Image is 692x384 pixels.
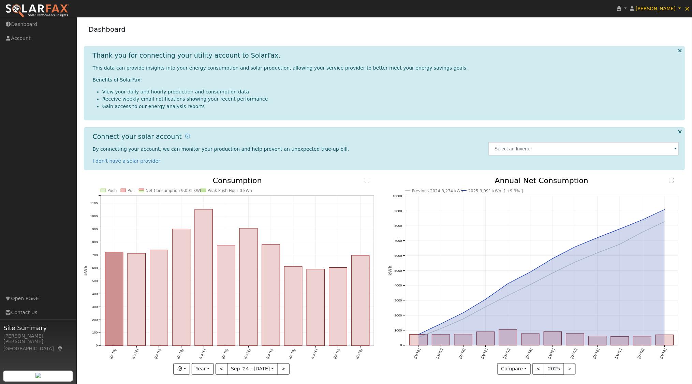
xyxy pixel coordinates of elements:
span: × [684,4,690,13]
text: 900 [92,227,98,231]
circle: onclick="" [641,219,644,221]
text: [DATE] [481,348,488,359]
rect: onclick="" [544,332,562,345]
circle: onclick="" [641,231,644,234]
button: Year [192,363,214,375]
circle: onclick="" [462,312,465,314]
circle: onclick="" [596,252,599,254]
text: 2025 9,091 kWh [ +9.9% ] [468,189,523,193]
text: 1000 [90,214,98,218]
span: Site Summary [3,323,73,333]
text: [DATE] [288,348,296,359]
rect: onclick="" [477,332,495,345]
rect: onclick="" [656,335,674,345]
text: 100 [92,331,98,335]
rect: onclick="" [239,228,257,345]
text: [DATE] [266,348,274,359]
circle: onclick="" [507,294,510,297]
circle: onclick="" [484,298,487,301]
h1: Connect your solar account [93,133,182,141]
rect: onclick="" [521,334,540,345]
button: > [278,363,290,375]
text: 200 [92,318,98,322]
rect: onclick="" [633,336,651,345]
div: [PERSON_NAME] [3,333,73,340]
circle: onclick="" [417,333,420,336]
text: [DATE] [413,348,421,359]
text: 800 [92,240,98,244]
text: 3000 [394,299,402,302]
text: Previous 2024 8,274 kWh [412,189,463,193]
text: [DATE] [548,348,556,359]
text: 0 [96,344,98,348]
circle: onclick="" [619,243,621,246]
text: [DATE] [243,348,251,359]
a: Dashboard [89,25,126,33]
circle: onclick="" [417,336,420,339]
text: 7000 [394,239,402,242]
text: 400 [92,292,98,296]
text: [DATE] [660,348,667,359]
text: Annual Net Consumption [495,176,589,185]
text: [DATE] [311,348,319,359]
button: < [216,363,227,375]
text: 1000 [394,328,402,332]
circle: onclick="" [663,220,666,223]
span: This data can provide insights into your energy consumption and solar production, allowing your s... [93,65,468,71]
text: [DATE] [154,348,162,359]
text: 9000 [394,209,402,213]
text: 8000 [394,224,402,227]
text: Net Consumption 9,091 kWh [146,188,202,193]
rect: onclick="" [105,252,123,346]
text: Push [107,188,117,193]
h1: Thank you for connecting your utility account to SolarFax. [93,51,281,59]
text: 0 [400,343,402,347]
rect: onclick="" [284,266,303,345]
rect: onclick="" [410,335,428,345]
rect: onclick="" [566,334,584,345]
button: 2025 [544,363,564,375]
text: 700 [92,253,98,257]
text: [DATE] [221,348,229,359]
rect: onclick="" [307,269,325,345]
text: [DATE] [355,348,363,359]
text: [DATE] [503,348,511,359]
rect: onclick="" [172,229,190,346]
circle: onclick="" [574,261,576,264]
text: 1100 [90,201,98,205]
text: Consumption [213,176,262,185]
circle: onclick="" [440,327,442,330]
text: [DATE] [570,348,578,359]
text: 5000 [394,269,402,272]
text: 4000 [394,284,402,287]
circle: onclick="" [529,271,532,274]
a: I don't have a solar provider [93,158,161,164]
text: [DATE] [333,348,341,359]
text: Peak Push Hour 0 kWh [208,188,252,193]
text: [DATE] [637,348,645,359]
circle: onclick="" [529,283,532,286]
text: [DATE] [198,348,206,359]
text: [DATE] [109,348,117,359]
text: [DATE] [176,348,184,359]
rect: onclick="" [262,245,280,346]
rect: onclick="" [329,268,347,346]
circle: onclick="" [663,208,666,211]
div: [PERSON_NAME], [GEOGRAPHIC_DATA] [3,338,73,352]
input: Select an Inverter [488,142,679,156]
rect: onclick="" [150,250,168,346]
rect: onclick="" [352,255,370,346]
text: [DATE] [592,348,600,359]
text: [DATE] [436,348,443,359]
circle: onclick="" [484,306,487,308]
span: [PERSON_NAME] [636,6,676,11]
circle: onclick="" [462,318,465,321]
li: Gain access to our energy analysis reports [102,103,679,110]
text: 10000 [393,194,402,198]
rect: onclick="" [499,330,517,345]
text: [DATE] [458,348,466,359]
p: Benefits of SolarFax: [93,76,679,84]
rect: onclick="" [432,335,450,345]
text: kWh [83,266,88,276]
text: 500 [92,279,98,283]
